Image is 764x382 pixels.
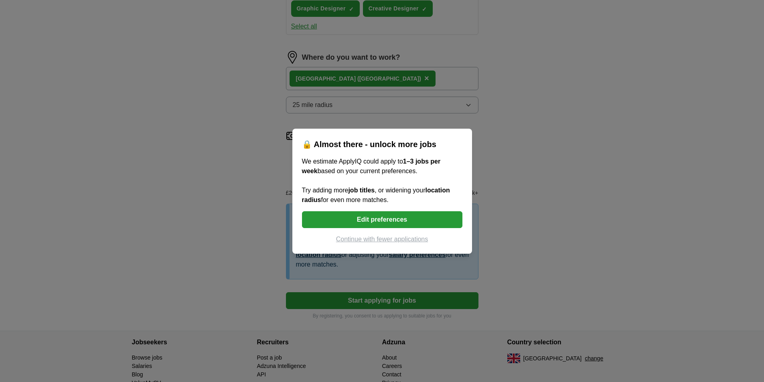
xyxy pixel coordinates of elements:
button: Continue with fewer applications [302,234,462,244]
b: location radius [302,187,450,203]
b: job titles [348,187,375,194]
span: 🔒 Almost there - unlock more jobs [302,140,436,149]
b: 1–3 jobs per week [302,158,441,174]
button: Edit preferences [302,211,462,228]
span: We estimate ApplyIQ could apply to based on your current preferences. Try adding more , or wideni... [302,158,450,203]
